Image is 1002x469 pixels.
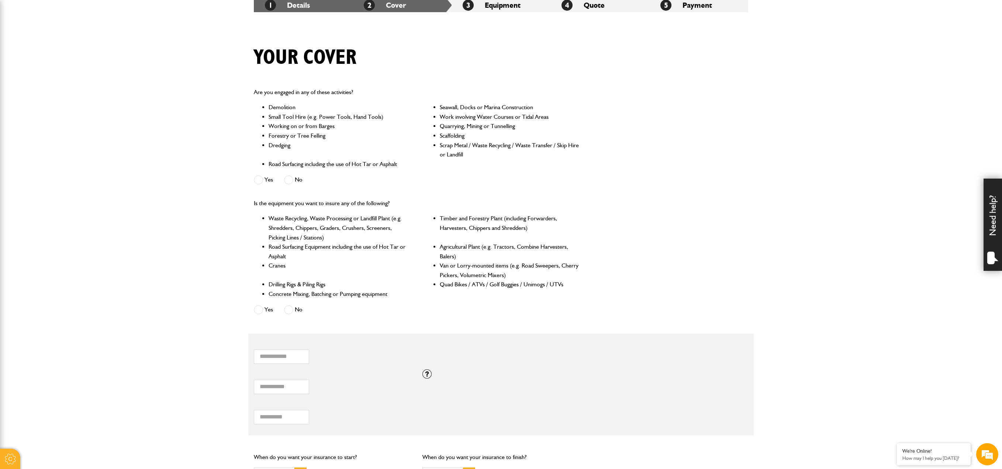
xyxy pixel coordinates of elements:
[254,175,273,185] label: Yes
[254,452,411,462] p: When do you want your insurance to start?
[269,289,408,299] li: Concrete Mixing, Batching or Pumping equipment
[269,121,408,131] li: Working on or from Barges
[254,199,580,208] p: Is the equipment you want to insure any of the following?
[269,214,408,242] li: Waste Recycling, Waste Processing or Landfill Plant (e.g. Shredders, Chippers, Graders, Crushers,...
[269,141,408,159] li: Dredging
[10,112,135,128] input: Enter your phone number
[38,41,124,51] div: Chat with us now
[902,455,965,461] p: How may I help you today?
[265,1,310,10] a: 1Details
[440,261,580,280] li: Van or Lorry-mounted items (e.g. Road Sweepers, Cherry Pickers, Volumetric Mixers)
[100,227,134,237] em: Start Chat
[440,141,580,159] li: Scrap Metal / Waste Recycling / Waste Transfer / Skip Hire or Landfill
[440,112,580,122] li: Work involving Water Courses or Tidal Areas
[440,103,580,112] li: Seawall, Docks or Marina Construction
[269,103,408,112] li: Demolition
[269,159,408,169] li: Road Surfacing including the use of Hot Tar or Asphalt
[284,305,303,314] label: No
[284,175,303,185] label: No
[254,45,356,70] h1: Your cover
[269,242,408,261] li: Road Surfacing Equipment including the use of Hot Tar or Asphalt
[121,4,139,21] div: Minimize live chat window
[440,280,580,289] li: Quad Bikes / ATVs / Golf Buggies / Unimogs / UTVs
[269,131,408,141] li: Forestry or Tree Felling
[254,305,273,314] label: Yes
[10,68,135,85] input: Enter your last name
[13,41,31,51] img: d_20077148190_company_1631870298795_20077148190
[422,452,580,462] p: When do you want your insurance to finish?
[269,261,408,280] li: Cranes
[984,179,1002,271] div: Need help?
[254,87,580,97] p: Are you engaged in any of these activities?
[269,280,408,289] li: Drilling Rigs & Piling Rigs
[440,121,580,131] li: Quarrying, Mining or Tunnelling
[902,448,965,454] div: We're Online!
[440,131,580,141] li: Scaffolding
[440,242,580,261] li: Agricultural Plant (e.g. Tractors, Combine Harvesters, Balers)
[10,90,135,106] input: Enter your email address
[269,112,408,122] li: Small Tool Hire (e.g. Power Tools, Hand Tools)
[10,134,135,221] textarea: Type your message and hit 'Enter'
[440,214,580,242] li: Timber and Forestry Plant (including Forwarders, Harvesters, Chippers and Shredders)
